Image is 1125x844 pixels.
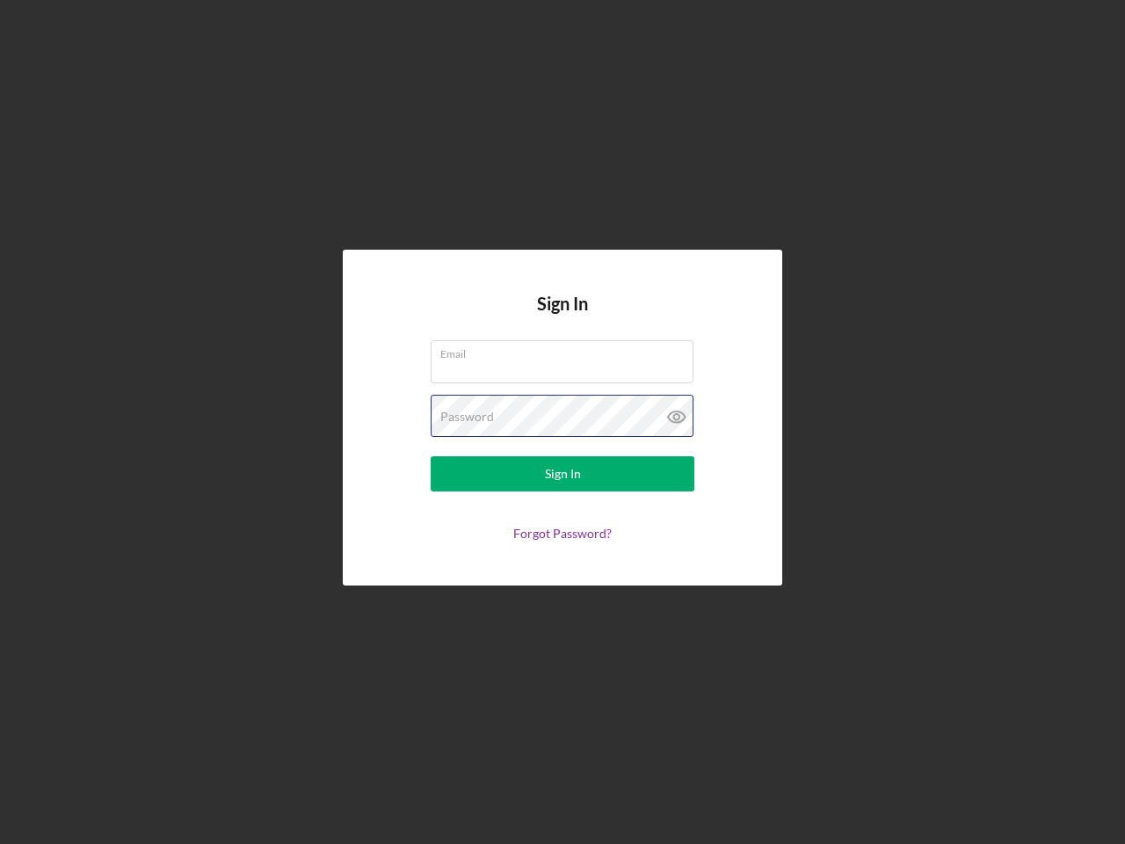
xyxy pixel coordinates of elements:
[537,294,588,340] h4: Sign In
[440,410,494,424] label: Password
[440,341,693,360] label: Email
[513,526,612,541] a: Forgot Password?
[431,456,694,491] button: Sign In
[545,456,581,491] div: Sign In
